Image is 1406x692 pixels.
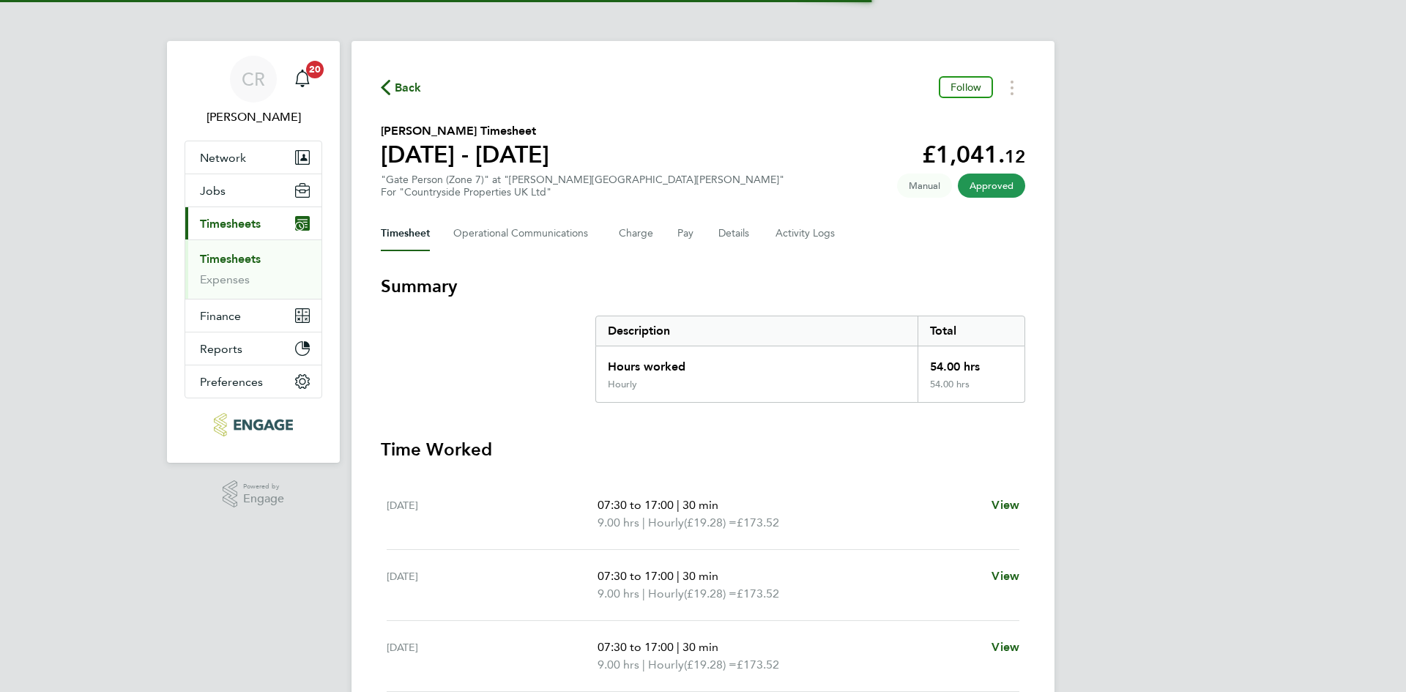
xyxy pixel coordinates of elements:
[381,122,549,140] h2: [PERSON_NAME] Timesheet
[677,640,680,654] span: |
[619,216,654,251] button: Charge
[682,640,718,654] span: 30 min
[288,56,317,103] a: 20
[167,41,340,463] nav: Main navigation
[185,108,322,126] span: Callum Riley
[737,658,779,671] span: £173.52
[200,217,261,231] span: Timesheets
[918,379,1024,402] div: 54.00 hrs
[242,70,265,89] span: CR
[939,76,993,98] button: Follow
[381,438,1025,461] h3: Time Worked
[718,216,752,251] button: Details
[598,658,639,671] span: 9.00 hrs
[381,78,422,97] button: Back
[642,516,645,529] span: |
[185,141,321,174] button: Network
[775,216,837,251] button: Activity Logs
[992,639,1019,656] a: View
[185,56,322,126] a: CR[PERSON_NAME]
[737,516,779,529] span: £173.52
[387,496,598,532] div: [DATE]
[684,516,737,529] span: (£19.28) =
[951,81,981,94] span: Follow
[381,216,430,251] button: Timesheet
[922,141,1025,168] app-decimal: £1,041.
[648,585,684,603] span: Hourly
[200,342,242,356] span: Reports
[200,309,241,323] span: Finance
[677,569,680,583] span: |
[200,375,263,389] span: Preferences
[381,140,549,169] h1: [DATE] - [DATE]
[992,498,1019,512] span: View
[243,493,284,505] span: Engage
[608,379,637,390] div: Hourly
[185,239,321,299] div: Timesheets
[243,480,284,493] span: Powered by
[185,174,321,207] button: Jobs
[958,174,1025,198] span: This timesheet has been approved.
[200,272,250,286] a: Expenses
[598,569,674,583] span: 07:30 to 17:00
[918,316,1024,346] div: Total
[598,587,639,600] span: 9.00 hrs
[387,639,598,674] div: [DATE]
[395,79,422,97] span: Back
[1005,146,1025,167] span: 12
[381,174,784,198] div: "Gate Person (Zone 7)" at "[PERSON_NAME][GEOGRAPHIC_DATA][PERSON_NAME]"
[185,300,321,332] button: Finance
[598,516,639,529] span: 9.00 hrs
[684,587,737,600] span: (£19.28) =
[381,275,1025,298] h3: Summary
[992,640,1019,654] span: View
[648,656,684,674] span: Hourly
[682,498,718,512] span: 30 min
[381,186,784,198] div: For "Countryside Properties UK Ltd"
[992,496,1019,514] a: View
[677,216,695,251] button: Pay
[453,216,595,251] button: Operational Communications
[185,332,321,365] button: Reports
[200,252,261,266] a: Timesheets
[598,498,674,512] span: 07:30 to 17:00
[684,658,737,671] span: (£19.28) =
[918,346,1024,379] div: 54.00 hrs
[387,568,598,603] div: [DATE]
[737,587,779,600] span: £173.52
[677,498,680,512] span: |
[306,61,324,78] span: 20
[223,480,285,508] a: Powered byEngage
[897,174,952,198] span: This timesheet was manually created.
[200,151,246,165] span: Network
[185,365,321,398] button: Preferences
[642,587,645,600] span: |
[596,346,918,379] div: Hours worked
[595,316,1025,403] div: Summary
[214,413,292,436] img: northbuildrecruit-logo-retina.png
[642,658,645,671] span: |
[596,316,918,346] div: Description
[200,184,226,198] span: Jobs
[648,514,684,532] span: Hourly
[999,76,1025,99] button: Timesheets Menu
[992,568,1019,585] a: View
[598,640,674,654] span: 07:30 to 17:00
[185,207,321,239] button: Timesheets
[992,569,1019,583] span: View
[185,413,322,436] a: Go to home page
[682,569,718,583] span: 30 min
